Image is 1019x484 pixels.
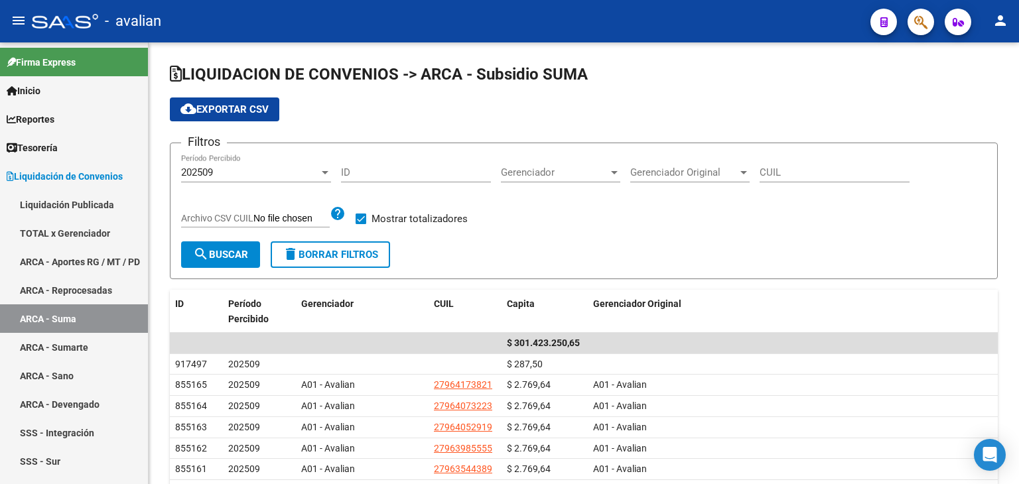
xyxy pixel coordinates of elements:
[502,290,588,333] datatable-header-cell: Capita
[434,298,454,309] span: CUIL
[181,241,260,268] button: Buscar
[593,379,647,390] span: A01 - Avalian
[434,463,492,474] span: 27963544389
[228,298,269,324] span: Período Percibido
[593,298,681,309] span: Gerenciador Original
[330,206,346,221] mat-icon: help
[175,379,207,390] span: 855165
[434,379,492,390] span: 27964173821
[180,103,269,115] span: Exportar CSV
[588,290,998,333] datatable-header-cell: Gerenciador Original
[593,400,647,411] span: A01 - Avalian
[296,290,429,333] datatable-header-cell: Gerenciador
[974,439,1006,471] div: Open Intercom Messenger
[7,112,54,127] span: Reportes
[7,169,123,184] span: Liquidación de Convenios
[283,246,299,262] mat-icon: delete
[630,166,738,178] span: Gerenciador Original
[175,422,207,432] span: 855163
[507,337,580,348] span: $ 301.423.250,65
[301,298,354,309] span: Gerenciador
[181,166,213,178] span: 202509
[7,55,76,70] span: Firma Express
[228,359,260,369] span: 202509
[507,379,551,390] span: $ 2.769,64
[253,213,330,225] input: Archivo CSV CUIL
[301,379,355,390] span: A01 - Avalian
[7,141,58,155] span: Tesorería
[181,133,227,151] h3: Filtros
[228,443,260,454] span: 202509
[301,443,355,454] span: A01 - Avalian
[992,13,1008,29] mat-icon: person
[193,249,248,261] span: Buscar
[301,422,355,432] span: A01 - Avalian
[271,241,390,268] button: Borrar Filtros
[175,359,207,369] span: 917497
[228,463,260,474] span: 202509
[429,290,502,333] datatable-header-cell: CUIL
[372,211,468,227] span: Mostrar totalizadores
[228,379,260,390] span: 202509
[105,7,161,36] span: - avalian
[223,290,296,333] datatable-header-cell: Período Percibido
[170,65,588,84] span: LIQUIDACION DE CONVENIOS -> ARCA - Subsidio SUMA
[507,463,551,474] span: $ 2.769,64
[193,246,209,262] mat-icon: search
[434,400,492,411] span: 27964073223
[7,84,40,98] span: Inicio
[175,463,207,474] span: 855161
[507,298,535,309] span: Capita
[593,463,647,474] span: A01 - Avalian
[283,249,378,261] span: Borrar Filtros
[181,213,253,223] span: Archivo CSV CUIL
[228,422,260,432] span: 202509
[170,97,279,121] button: Exportar CSV
[507,422,551,432] span: $ 2.769,64
[434,422,492,432] span: 27964052919
[593,443,647,454] span: A01 - Avalian
[175,298,184,309] span: ID
[301,463,355,474] span: A01 - Avalian
[507,443,551,454] span: $ 2.769,64
[507,359,543,369] span: $ 287,50
[175,400,207,411] span: 855164
[180,101,196,117] mat-icon: cloud_download
[175,443,207,454] span: 855162
[301,400,355,411] span: A01 - Avalian
[11,13,27,29] mat-icon: menu
[593,422,647,432] span: A01 - Avalian
[501,166,608,178] span: Gerenciador
[507,400,551,411] span: $ 2.769,64
[170,290,223,333] datatable-header-cell: ID
[228,400,260,411] span: 202509
[434,443,492,454] span: 27963985555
